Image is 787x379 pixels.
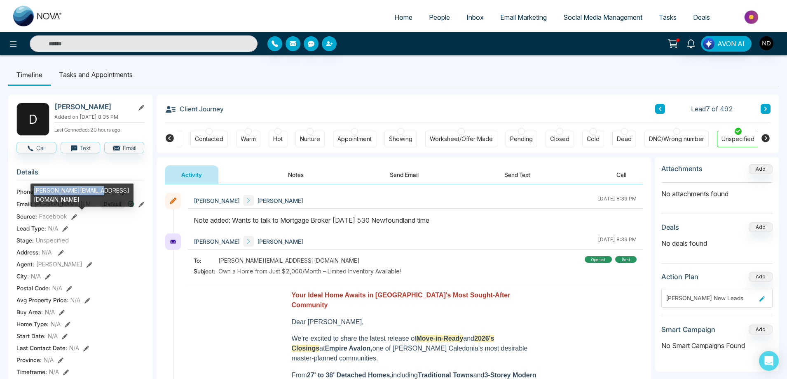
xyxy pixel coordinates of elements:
[649,135,704,143] div: DNC/Wrong number
[165,165,218,184] button: Activity
[389,135,412,143] div: Showing
[195,135,223,143] div: Contacted
[104,142,144,153] button: Email
[394,13,412,21] span: Home
[16,260,34,268] span: Agent:
[49,367,59,376] span: N/A
[16,284,50,292] span: Postal Code :
[421,9,458,25] a: People
[701,36,752,52] button: AVON AI
[661,341,773,351] p: No Smart Campaigns Found
[16,308,43,316] span: Buy Area :
[703,38,714,49] img: Lead Flow
[16,320,49,328] span: Home Type :
[257,237,303,246] span: [PERSON_NAME]
[30,184,134,207] div: [PERSON_NAME][EMAIL_ADDRESS][DOMAIN_NAME]
[218,256,360,265] span: [PERSON_NAME][EMAIL_ADDRESS][DOMAIN_NAME]
[16,296,68,304] span: Avg Property Price :
[661,223,679,231] h3: Deals
[16,168,144,181] h3: Details
[749,272,773,282] button: Add
[16,248,52,257] span: Address:
[16,332,46,340] span: Start Date :
[42,249,52,256] span: N/A
[16,236,34,245] span: Stage:
[550,135,569,143] div: Closed
[651,9,685,25] a: Tasks
[661,273,698,281] h3: Action Plan
[16,272,29,280] span: City :
[373,165,435,184] button: Send Email
[500,13,547,21] span: Email Marketing
[749,222,773,232] button: Add
[585,256,612,263] div: Opened
[685,9,718,25] a: Deals
[759,351,779,371] div: Open Intercom Messenger
[722,8,782,26] img: Market-place.gif
[8,64,51,86] li: Timeline
[16,200,32,208] span: Email:
[717,39,745,49] span: AVON AI
[492,9,555,25] a: Email Marketing
[165,103,224,115] h3: Client Journey
[194,237,240,246] span: [PERSON_NAME]
[51,64,141,86] li: Tasks and Appointments
[39,212,67,221] span: Facebook
[300,135,320,143] div: Nurture
[429,13,450,21] span: People
[659,13,677,21] span: Tasks
[693,13,710,21] span: Deals
[386,9,421,25] a: Home
[337,135,372,143] div: Appointment
[661,165,703,173] h3: Attachments
[721,135,754,143] div: Unspecified
[749,325,773,334] button: Add
[257,196,303,205] span: [PERSON_NAME]
[661,238,773,248] p: No deals found
[273,135,283,143] div: Hot
[70,296,80,304] span: N/A
[194,267,218,275] span: Subject:
[488,165,547,184] button: Send Text
[563,13,642,21] span: Social Media Management
[16,344,67,352] span: Last Contact Date :
[466,13,484,21] span: Inbox
[691,104,733,114] span: Lead 7 of 492
[36,260,82,268] span: [PERSON_NAME]
[598,236,637,247] div: [DATE] 8:39 PM
[458,9,492,25] a: Inbox
[16,355,42,364] span: Province :
[749,164,773,174] button: Add
[16,142,56,153] button: Call
[36,236,69,245] span: Unspecified
[661,325,715,334] h3: Smart Campaign
[54,113,144,121] p: Added on [DATE] 8:35 PM
[16,367,47,376] span: Timeframe :
[13,6,63,26] img: Nova CRM Logo
[48,332,58,340] span: N/A
[666,294,756,302] div: [PERSON_NAME] New Leads
[759,36,773,50] img: User Avatar
[31,272,41,280] span: N/A
[587,135,600,143] div: Cold
[430,135,493,143] div: Worksheet/Offer Made
[48,224,58,233] span: N/A
[749,165,773,172] span: Add
[617,135,632,143] div: Dead
[615,256,637,263] div: sent
[69,344,79,352] span: N/A
[16,103,49,136] div: D
[510,135,533,143] div: Pending
[194,196,240,205] span: [PERSON_NAME]
[16,212,37,221] span: Source:
[54,125,144,134] p: Last Connected: 20 hours ago
[16,187,35,196] span: Phone:
[54,103,131,111] h2: [PERSON_NAME]
[45,308,55,316] span: N/A
[555,9,651,25] a: Social Media Management
[52,284,62,292] span: N/A
[61,142,101,153] button: Text
[598,195,637,206] div: [DATE] 8:39 PM
[51,320,61,328] span: N/A
[600,165,643,184] button: Call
